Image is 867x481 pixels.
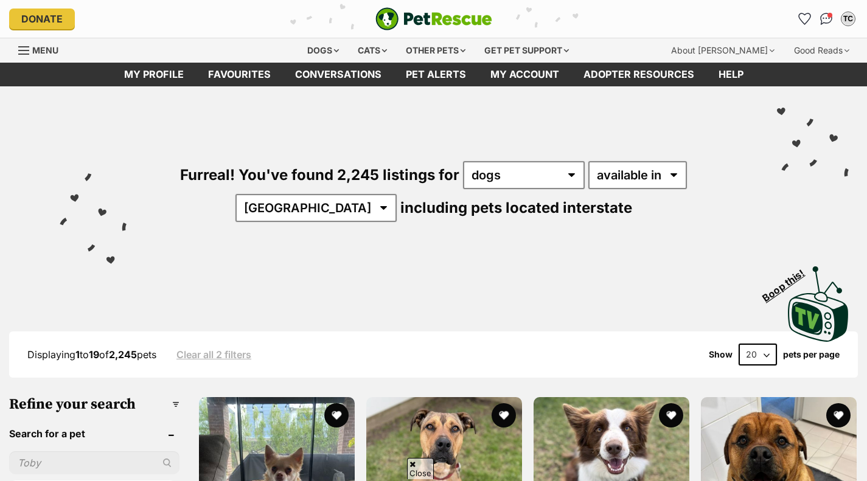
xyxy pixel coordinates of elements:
[397,38,474,63] div: Other pets
[820,13,833,25] img: chat-41dd97257d64d25036548639549fe6c8038ab92f7586957e7f3b1b290dea8141.svg
[176,349,251,360] a: Clear all 2 filters
[18,38,67,60] a: Menu
[407,458,434,479] span: Close
[817,9,836,29] a: Conversations
[375,7,492,30] a: PetRescue
[838,9,858,29] button: My account
[659,403,683,427] button: favourite
[706,63,756,86] a: Help
[349,38,395,63] div: Cats
[283,63,394,86] a: conversations
[761,260,817,303] span: Boop this!
[476,38,577,63] div: Get pet support
[9,428,179,439] header: Search for a pet
[9,9,75,29] a: Donate
[109,348,137,361] strong: 2,245
[779,420,843,457] iframe: Help Scout Beacon - Open
[299,38,347,63] div: Dogs
[9,451,179,474] input: Toby
[27,348,156,361] span: Displaying to of pets
[842,13,854,25] div: TC
[492,403,516,427] button: favourite
[196,63,283,86] a: Favourites
[32,45,58,55] span: Menu
[709,350,733,359] span: Show
[795,9,814,29] a: Favourites
[826,403,851,427] button: favourite
[400,199,632,216] span: including pets located interstate
[663,38,783,63] div: About [PERSON_NAME]
[788,266,849,342] img: PetRescue TV logo
[795,9,858,29] ul: Account quick links
[112,63,196,86] a: My profile
[783,350,840,359] label: pets per page
[89,348,99,361] strong: 19
[788,255,849,344] a: Boop this!
[478,63,571,86] a: My account
[375,7,492,30] img: logo-e224e6f780fb5917bec1dbf3a21bbac754714ae5b6737aabdf751b685950b380.svg
[785,38,858,63] div: Good Reads
[394,63,478,86] a: Pet alerts
[180,166,459,184] span: Furreal! You've found 2,245 listings for
[324,403,349,427] button: favourite
[9,396,179,413] h3: Refine your search
[75,348,80,361] strong: 1
[571,63,706,86] a: Adopter resources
